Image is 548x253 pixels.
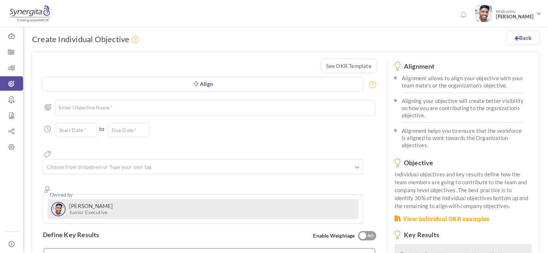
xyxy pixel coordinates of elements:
i: Owner [43,185,52,194]
h3: Objective [395,159,532,167]
p: Individual objectives and key results define how the team members are going to contribute to the ... [395,170,532,210]
a: Back [507,31,539,44]
span: [PERSON_NAME] [496,14,534,19]
i: Aligned Objective [192,81,198,86]
div: NO [365,233,377,239]
span: Enable Weightage [313,231,376,241]
a: Photo Welcome,[PERSON_NAME] [472,2,544,23]
small: Junior Executive [69,209,113,215]
a: See OKR Template [321,59,376,72]
a: Align [43,78,362,91]
li: Aligning your objective will create better visibility on how you are contributing to the organiza... [402,93,525,123]
li: Alignment helps you to ensure that the workforce is aligned to work towards the Organization obje... [402,123,525,152]
span: Welcome, [492,5,535,23]
label: [PERSON_NAME] [69,203,113,209]
i: Objective Name * [45,104,52,110]
h3: Key Results [395,231,532,239]
a: View Individual OKR examples [395,215,490,223]
li: Alignment allows to align your objective with your team mate’s or the organization’s objective. [402,74,525,93]
i: Duration [43,125,52,134]
i: Tags [43,150,52,159]
img: Logo [8,5,51,23]
img: Avatar [53,203,64,215]
h1: Create Individual Objective [32,34,141,45]
label: Define Key Results [43,231,99,238]
span: to [99,125,104,132]
a: Notifications [457,9,469,21]
h3: Alignment [395,63,532,70]
img: Photo [475,5,492,22]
